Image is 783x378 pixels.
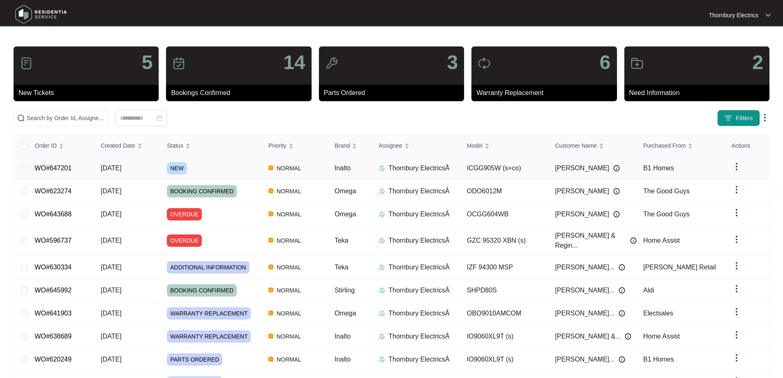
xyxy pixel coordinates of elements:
img: dropdown arrow [732,330,741,340]
span: Brand [335,141,350,150]
p: 5 [142,53,153,72]
img: dropdown arrow [732,185,741,195]
td: IO9060XL9T (s) [460,325,549,348]
a: WO#641903 [35,310,72,317]
img: Assigner Icon [379,333,385,340]
img: Info icon [613,211,620,218]
p: 14 [283,53,305,72]
span: [DATE] [101,211,121,218]
img: dropdown arrow [732,353,741,363]
span: Status [167,141,183,150]
span: Home Assist [643,333,680,340]
td: SHPD80S [460,279,549,302]
span: Omega [335,310,356,317]
th: Priority [262,135,328,157]
p: Thornbury ElectricsÂ [388,209,450,219]
img: Info icon [613,165,620,172]
span: The Good Guys [643,188,690,195]
img: Vercel Logo [268,188,273,193]
span: The Good Guys [643,211,690,218]
span: WARRANTY REPLACEMENT [167,307,251,320]
p: Thornbury ElectricsÂ [388,236,450,246]
span: Omega [335,211,356,218]
span: [DATE] [101,287,121,294]
td: GZC 95320 XBN (s) [460,226,549,256]
span: [PERSON_NAME]... [555,285,614,295]
td: ICGG905W (s+co) [460,157,549,180]
a: WO#623274 [35,188,72,195]
img: dropdown arrow [760,113,770,123]
p: Thornbury ElectricsÂ [388,332,450,341]
span: [DATE] [101,264,121,271]
img: icon [325,57,338,70]
th: Model [460,135,549,157]
span: NORMAL [273,236,305,246]
p: Parts Ordered [324,88,464,98]
img: dropdown arrow [732,261,741,271]
span: [DATE] [101,188,121,195]
p: Thornbury ElectricsÂ [388,285,450,295]
th: Status [160,135,262,157]
img: Assigner Icon [379,264,385,271]
th: Customer Name [548,135,637,157]
td: ODO6012M [460,180,549,203]
span: [PERSON_NAME] [555,163,609,173]
img: Assigner Icon [379,211,385,218]
span: NEW [167,162,187,174]
span: Customer Name [555,141,597,150]
img: Vercel Logo [268,334,273,339]
img: Vercel Logo [268,238,273,243]
span: [PERSON_NAME]... [555,308,614,318]
span: [PERSON_NAME]... [555,262,614,272]
span: ADDITIONAL INFORMATION [167,261,249,274]
span: Aldi [643,287,654,294]
span: Assignee [379,141,402,150]
img: dropdown arrow [732,307,741,317]
img: icon [172,57,185,70]
p: Thornbury Electrics [709,11,758,19]
img: icon [20,57,33,70]
span: BOOKING CONFIRMED [167,284,237,297]
p: Thornbury ElectricsÂ [388,163,450,173]
a: WO#596737 [35,237,72,244]
input: Search by Order Id, Assignee Name, Customer Name, Brand and Model [27,114,105,123]
th: Created Date [94,135,160,157]
span: [PERSON_NAME] Retail [643,264,716,271]
span: PARTS ORDERED [167,353,222,366]
span: NORMAL [273,262,305,272]
span: OVERDUE [167,234,202,247]
span: Model [467,141,483,150]
p: 2 [752,53,763,72]
img: search-icon [17,114,25,122]
span: Inalto [335,333,351,340]
span: Filters [736,114,753,123]
img: Info icon [630,237,637,244]
img: filter icon [724,114,732,122]
a: WO#620249 [35,356,72,363]
a: WO#638689 [35,333,72,340]
span: Electsales [643,310,673,317]
img: dropdown arrow [732,162,741,172]
th: Purchased From [637,135,725,157]
p: Thornbury ElectricsÂ [388,308,450,318]
span: Stirling [335,287,355,294]
img: Info icon [613,188,620,195]
span: OVERDUE [167,208,202,220]
img: Assigner Icon [379,310,385,317]
span: NORMAL [273,285,305,295]
span: NORMAL [273,163,305,173]
td: IZF 94300 MSP [460,256,549,279]
a: WO#645992 [35,287,72,294]
p: Need Information [629,88,769,98]
span: [PERSON_NAME] &... [555,332,621,341]
img: Info icon [619,287,625,294]
span: [DATE] [101,237,121,244]
span: [DATE] [101,310,121,317]
span: B1 Homes [643,165,674,172]
img: Vercel Logo [268,357,273,362]
span: Teka [335,237,349,244]
span: WARRANTY REPLACEMENT [167,330,251,343]
a: WO#647201 [35,165,72,172]
img: Vercel Logo [268,311,273,315]
span: Inalto [335,356,351,363]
